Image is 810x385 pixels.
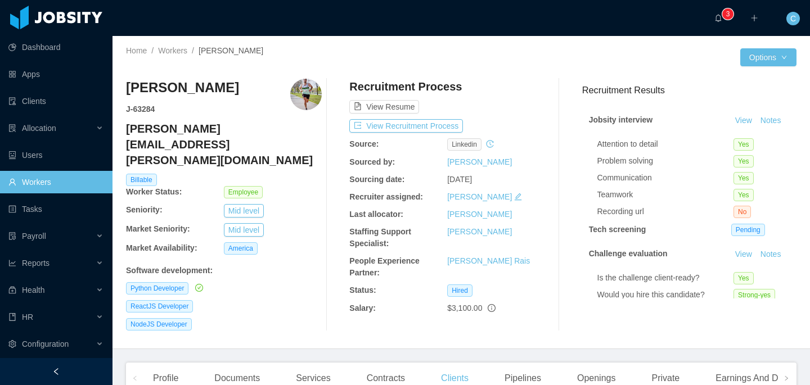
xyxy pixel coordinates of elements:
[488,304,496,312] span: info-circle
[8,144,103,166] a: icon: robotUsers
[126,300,193,312] span: ReactJS Developer
[199,46,263,55] span: [PERSON_NAME]
[726,8,730,20] p: 3
[8,232,16,240] i: icon: file-protect
[597,289,734,301] div: Would you hire this candidate?
[126,205,163,214] b: Seniority:
[126,266,213,275] b: Software development :
[22,312,33,321] span: HR
[132,375,138,381] i: icon: left
[8,259,16,267] i: icon: line-chart
[8,286,16,294] i: icon: medicine-box
[224,204,264,218] button: Mid level
[750,14,758,22] i: icon: plus
[597,155,734,167] div: Problem solving
[756,248,786,261] button: Notes
[8,90,103,112] a: icon: auditClients
[447,210,512,219] a: [PERSON_NAME]
[349,227,411,248] b: Staffing Support Specialist:
[8,124,16,132] i: icon: solution
[589,225,646,234] strong: Tech screening
[447,304,482,312] span: $3,100.00
[22,339,69,348] span: Configuration
[158,46,187,55] a: Workers
[126,243,197,252] b: Market Availability:
[447,227,512,236] a: [PERSON_NAME]
[349,175,404,184] b: Sourcing date:
[126,46,147,55] a: Home
[349,119,463,133] button: icon: exportView Recruitment Process
[8,171,103,193] a: icon: userWorkers
[784,375,789,381] i: icon: right
[597,138,734,150] div: Attention to detail
[597,172,734,184] div: Communication
[192,46,194,55] span: /
[597,189,734,201] div: Teamwork
[733,138,754,151] span: Yes
[126,224,190,233] b: Market Seniority:
[486,140,494,148] i: icon: history
[597,272,734,284] div: Is the challenge client-ready?
[733,289,775,301] span: Strong-yes
[514,193,522,201] i: icon: edit
[349,256,420,277] b: People Experience Partner:
[126,187,182,196] b: Worker Status:
[733,272,754,284] span: Yes
[22,232,46,241] span: Payroll
[8,63,103,85] a: icon: appstoreApps
[733,172,754,184] span: Yes
[195,284,203,292] i: icon: check-circle
[731,224,765,236] span: Pending
[224,186,263,198] span: Employee
[731,116,756,125] a: View
[8,36,103,58] a: icon: pie-chartDashboard
[224,242,258,255] span: America
[447,192,512,201] a: [PERSON_NAME]
[349,304,376,312] b: Salary:
[447,138,481,151] span: linkedin
[290,79,322,110] img: c27a4fd4-ef69-4185-af1c-33888a17a16d_67d2ed10837c9-400w.png
[349,157,395,166] b: Sourced by:
[193,283,203,292] a: icon: check-circle
[8,198,103,220] a: icon: profileTasks
[447,157,512,166] a: [PERSON_NAME]
[447,175,472,184] span: [DATE]
[447,284,472,297] span: Hired
[349,139,379,148] b: Source:
[126,282,188,295] span: Python Developer
[22,259,49,268] span: Reports
[126,121,322,168] h4: [PERSON_NAME][EMAIL_ADDRESS][PERSON_NAME][DOMAIN_NAME]
[126,79,239,97] h3: [PERSON_NAME]
[8,313,16,321] i: icon: book
[733,206,751,218] span: No
[349,102,419,111] a: icon: file-textView Resume
[756,114,786,128] button: Notes
[224,223,264,237] button: Mid level
[740,48,796,66] button: Optionsicon: down
[447,256,530,265] a: [PERSON_NAME] Rais
[790,12,796,25] span: C
[714,14,722,22] i: icon: bell
[22,124,56,133] span: Allocation
[349,210,403,219] b: Last allocator:
[722,8,733,20] sup: 3
[349,100,419,114] button: icon: file-textView Resume
[126,174,157,186] span: Billable
[597,206,734,218] div: Recording url
[731,250,756,259] a: View
[733,189,754,201] span: Yes
[733,155,754,167] span: Yes
[151,46,154,55] span: /
[589,249,668,258] strong: Challenge evaluation
[349,121,463,130] a: icon: exportView Recruitment Process
[582,83,796,97] h3: Recruitment Results
[349,286,376,295] b: Status:
[349,192,423,201] b: Recruiter assigned:
[22,286,44,295] span: Health
[8,340,16,348] i: icon: setting
[126,318,192,330] span: NodeJS Developer
[589,115,653,124] strong: Jobsity interview
[126,105,155,114] strong: J- 63284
